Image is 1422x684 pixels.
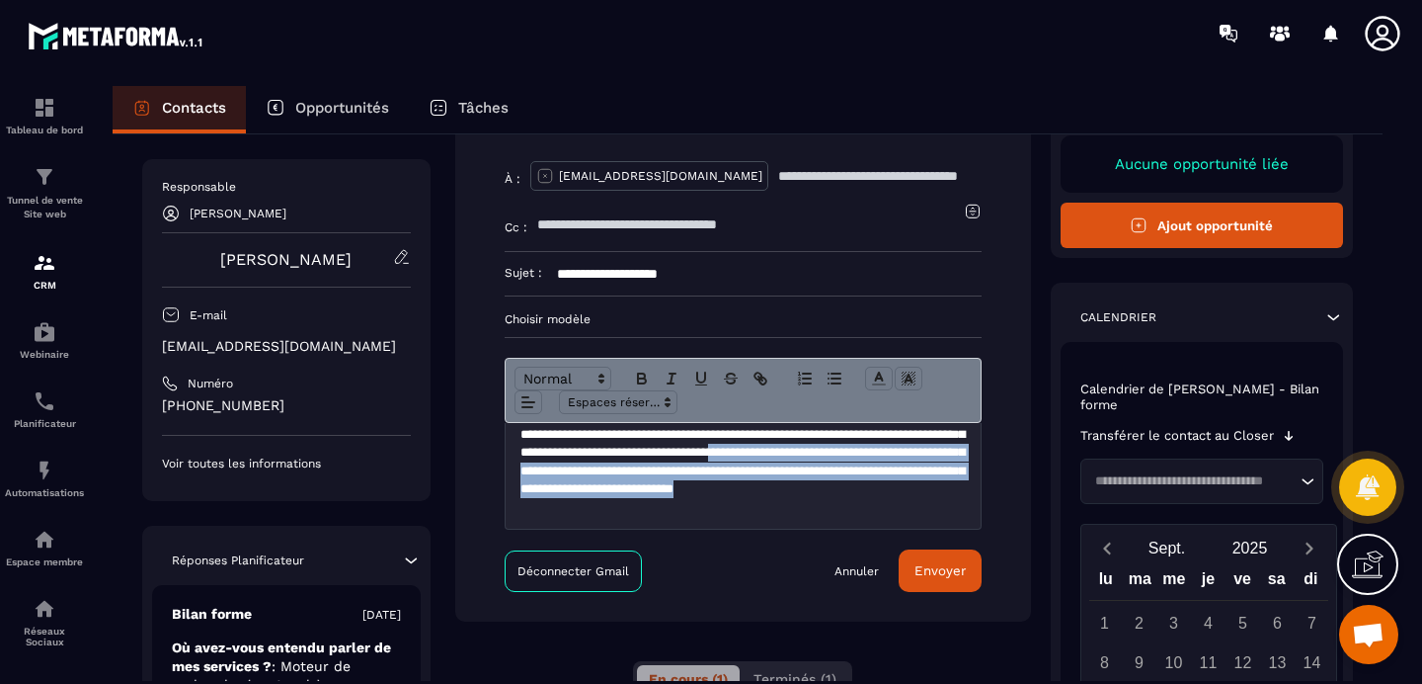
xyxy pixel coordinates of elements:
div: 9 [1122,645,1156,680]
a: automationsautomationsWebinaire [5,305,84,375]
button: Next month [1292,535,1328,561]
div: 14 [1295,645,1329,680]
div: lu [1088,565,1123,600]
a: social-networksocial-networkRéseaux Sociaux [5,582,84,662]
img: logo [28,18,205,53]
div: 10 [1156,645,1191,680]
p: Webinaire [5,349,84,360]
p: [PERSON_NAME] [190,207,286,220]
p: Voir toutes les informations [162,456,411,471]
div: Ouvrir le chat [1339,605,1398,664]
div: 13 [1260,645,1295,680]
a: formationformationTunnel de vente Site web [5,150,84,236]
button: Envoyer [899,550,982,592]
a: Déconnecter Gmail [505,551,642,592]
p: Espace membre [5,556,84,567]
p: Cc : [505,219,527,235]
img: automations [33,320,56,344]
img: automations [33,459,56,482]
p: Numéro [188,376,233,391]
div: 12 [1225,645,1260,680]
img: formation [33,251,56,275]
a: Tâches [409,86,528,133]
img: scheduler [33,389,56,413]
div: 11 [1191,645,1225,680]
img: formation [33,165,56,189]
p: [EMAIL_ADDRESS][DOMAIN_NAME] [162,337,411,356]
a: formationformationCRM [5,236,84,305]
p: Réseaux Sociaux [5,626,84,647]
div: je [1191,565,1225,600]
a: Contacts [113,86,246,133]
div: 6 [1260,606,1295,641]
div: sa [1259,565,1294,600]
p: Calendrier de [PERSON_NAME] - Bilan forme [1080,382,1324,413]
a: formationformationTableau de bord [5,81,84,150]
p: Opportunités [295,99,389,117]
div: 3 [1156,606,1191,641]
p: CRM [5,280,84,291]
p: [EMAIL_ADDRESS][DOMAIN_NAME] [559,168,762,184]
p: Calendrier [1080,309,1156,325]
p: Contacts [162,99,226,117]
p: Sujet : [505,265,542,281]
img: formation [33,96,56,120]
div: Search for option [1080,459,1324,504]
p: Réponses Planificateur [172,553,304,568]
button: Ajout opportunité [1061,203,1344,248]
p: Bilan forme [172,605,252,624]
div: 1 [1087,606,1122,641]
p: Automatisations [5,487,84,498]
a: [PERSON_NAME] [220,250,352,269]
p: Tâches [458,99,509,117]
input: Search for option [1088,471,1297,491]
p: Transférer le contact au Closer [1080,428,1274,444]
p: [DATE] [362,607,401,623]
button: Open months overlay [1126,531,1209,565]
a: Annuler [834,563,879,579]
p: Tunnel de vente Site web [5,194,84,221]
a: schedulerschedulerPlanificateur [5,375,84,444]
div: ma [1123,565,1157,600]
img: social-network [33,597,56,621]
div: 4 [1191,606,1225,641]
p: Responsable [162,179,411,195]
a: automationsautomationsAutomatisations [5,444,84,513]
a: Opportunités [246,86,409,133]
div: me [1157,565,1192,600]
div: 8 [1087,645,1122,680]
div: ve [1225,565,1260,600]
a: automationsautomationsEspace membre [5,513,84,582]
div: di [1294,565,1328,600]
div: 2 [1122,606,1156,641]
button: Previous month [1089,535,1126,561]
p: [PHONE_NUMBER] [162,396,411,415]
p: E-mail [190,307,227,323]
p: À : [505,171,520,187]
div: 5 [1225,606,1260,641]
img: automations [33,528,56,552]
p: Choisir modèle [505,311,982,327]
div: 7 [1295,606,1329,641]
p: Planificateur [5,418,84,429]
button: Open years overlay [1209,531,1292,565]
p: Aucune opportunité liée [1080,155,1324,173]
p: Tableau de bord [5,125,84,135]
